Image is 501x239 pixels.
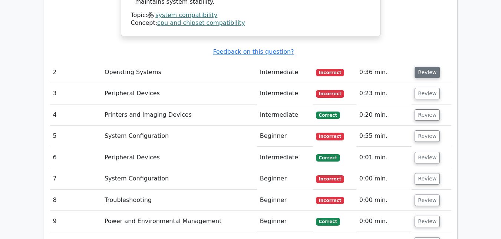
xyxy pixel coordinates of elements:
span: Incorrect [316,175,345,183]
span: Incorrect [316,197,345,204]
td: 0:00 min. [356,190,412,211]
td: 5 [50,126,102,147]
button: Review [415,109,440,121]
td: 0:00 min. [356,168,412,189]
td: Intermediate [257,147,313,168]
td: Operating Systems [102,62,257,83]
td: System Configuration [102,126,257,147]
a: Feedback on this question? [213,48,294,55]
button: Review [415,130,440,142]
td: 0:01 min. [356,147,412,168]
span: Incorrect [316,90,345,97]
div: Concept: [131,19,370,27]
button: Review [415,195,440,206]
td: 4 [50,104,102,126]
td: 3 [50,83,102,104]
td: Peripheral Devices [102,83,257,104]
td: 8 [50,190,102,211]
td: 0:20 min. [356,104,412,126]
button: Review [415,216,440,227]
td: 2 [50,62,102,83]
td: Beginner [257,168,313,189]
td: Intermediate [257,83,313,104]
td: 9 [50,211,102,232]
td: Printers and Imaging Devices [102,104,257,126]
button: Review [415,67,440,78]
button: Review [415,173,440,185]
a: system compatibility [155,11,217,19]
a: cpu and chipset compatibility [157,19,245,26]
button: Review [415,88,440,99]
td: Beginner [257,190,313,211]
span: Correct [316,218,340,225]
span: Correct [316,154,340,162]
td: 6 [50,147,102,168]
td: Troubleshooting [102,190,257,211]
td: 0:55 min. [356,126,412,147]
span: Incorrect [316,69,345,76]
td: 0:36 min. [356,62,412,83]
td: Intermediate [257,62,313,83]
div: Topic: [131,11,370,19]
td: 0:00 min. [356,211,412,232]
td: Beginner [257,211,313,232]
button: Review [415,152,440,163]
td: Peripheral Devices [102,147,257,168]
td: Beginner [257,126,313,147]
td: 0:23 min. [356,83,412,104]
td: System Configuration [102,168,257,189]
span: Correct [316,112,340,119]
span: Incorrect [316,133,345,140]
td: Power and Environmental Management [102,211,257,232]
td: Intermediate [257,104,313,126]
td: 7 [50,168,102,189]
